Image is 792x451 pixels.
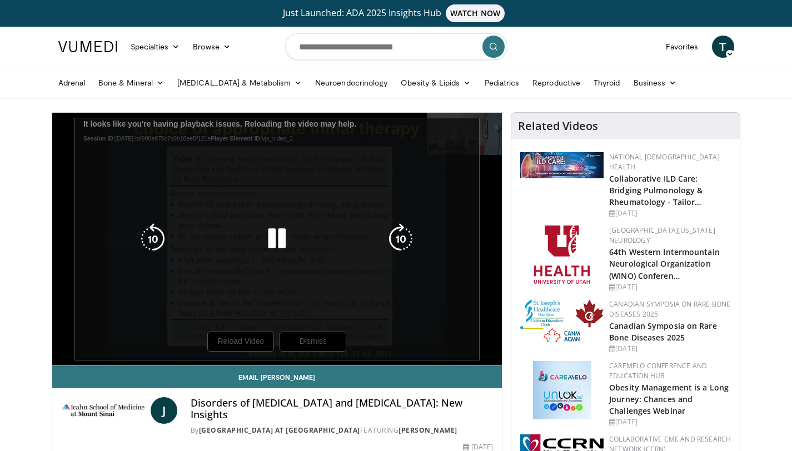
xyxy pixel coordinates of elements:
div: [DATE] [609,417,731,427]
a: Specialties [124,36,187,58]
img: Icahn School of Medicine at Mount Sinai [61,397,146,424]
a: Favorites [659,36,705,58]
a: [MEDICAL_DATA] & Metabolism [171,72,308,94]
img: 59b7dea3-8883-45d6-a110-d30c6cb0f321.png.150x105_q85_autocrop_double_scale_upscale_version-0.2.png [520,299,604,344]
a: [GEOGRAPHIC_DATA][US_STATE] Neurology [609,225,715,245]
a: 64th Western Intermountain Neurological Organization (WINO) Conferen… [609,247,720,280]
a: Obesity Management is a Long Journey: Chances and Challenges Webinar [609,382,729,416]
video-js: Video Player [52,113,502,366]
h4: Disorders of [MEDICAL_DATA] and [MEDICAL_DATA]: New Insights [191,397,493,421]
a: Adrenal [52,72,92,94]
a: Neuroendocrinology [308,72,394,94]
a: T [712,36,734,58]
a: Business [627,72,684,94]
a: Just Launched: ADA 2025 Insights HubWATCH NOW [60,4,733,22]
a: Bone & Mineral [92,72,171,94]
a: [PERSON_NAME] [399,425,457,435]
a: J [151,397,177,424]
a: Collaborative ILD Care: Bridging Pulmonology & Rheumatology - Tailor… [609,173,703,207]
div: By FEATURING [191,425,493,435]
a: Canadian Symposia on Rare Bone Diseases 2025 [609,320,717,343]
a: Reproductive [526,72,587,94]
div: [DATE] [609,208,731,218]
a: [GEOGRAPHIC_DATA] at [GEOGRAPHIC_DATA] [199,425,360,435]
a: Browse [186,36,237,58]
a: Canadian Symposia on Rare Bone Diseases 2025 [609,299,730,319]
input: Search topics, interventions [285,33,507,60]
a: Pediatrics [478,72,526,94]
a: Thyroid [587,72,627,94]
span: WATCH NOW [446,4,505,22]
h4: Related Videos [518,119,598,133]
div: [DATE] [609,344,731,354]
a: Obesity & Lipids [394,72,477,94]
div: [DATE] [609,282,731,292]
a: National [DEMOGRAPHIC_DATA] Health [609,152,720,172]
a: CaReMeLO Conference and Education Hub [609,361,707,380]
a: Email [PERSON_NAME] [52,366,502,388]
img: f6362829-b0a3-407d-a044-59546adfd345.png.150x105_q85_autocrop_double_scale_upscale_version-0.2.png [534,225,590,284]
img: VuMedi Logo [58,41,117,52]
img: 45df64a9-a6de-482c-8a90-ada250f7980c.png.150x105_q85_autocrop_double_scale_upscale_version-0.2.jpg [533,361,591,419]
img: 7e341e47-e122-4d5e-9c74-d0a8aaff5d49.jpg.150x105_q85_autocrop_double_scale_upscale_version-0.2.jpg [520,152,604,178]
